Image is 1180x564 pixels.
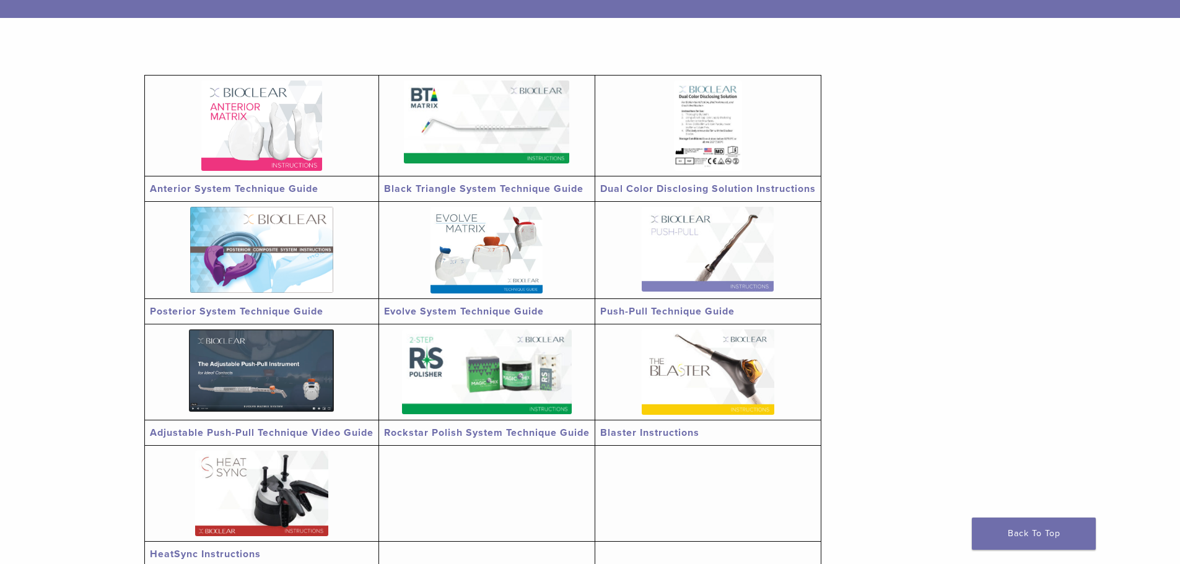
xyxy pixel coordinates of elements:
[384,183,583,195] a: Black Triangle System Technique Guide
[150,183,318,195] a: Anterior System Technique Guide
[972,518,1096,550] a: Back To Top
[384,427,590,439] a: Rockstar Polish System Technique Guide
[600,427,699,439] a: Blaster Instructions
[150,548,261,560] a: HeatSync Instructions
[150,427,374,439] a: Adjustable Push-Pull Technique Video Guide
[384,305,544,318] a: Evolve System Technique Guide
[150,305,323,318] a: Posterior System Technique Guide
[600,183,816,195] a: Dual Color Disclosing Solution Instructions
[600,305,735,318] a: Push-Pull Technique Guide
